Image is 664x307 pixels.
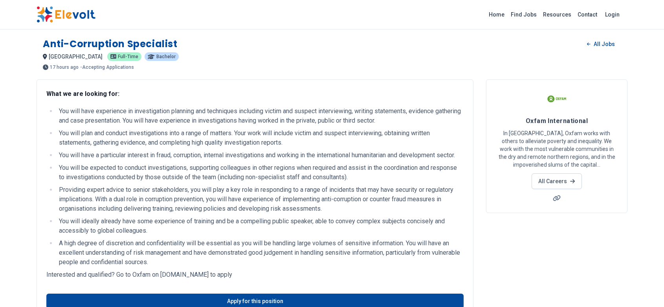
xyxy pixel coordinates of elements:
[80,65,134,70] p: - Accepting Applications
[532,173,581,189] a: All Careers
[526,117,588,125] span: Oxfam International
[118,54,138,59] span: Full-time
[46,270,464,279] p: Interested and qualified? Go to Oxfam on [DOMAIN_NAME] to apply
[49,53,103,60] span: [GEOGRAPHIC_DATA]
[496,129,618,169] p: In [GEOGRAPHIC_DATA], Oxfam works with others to alleviate poverty and inequality. We work with t...
[547,89,567,109] img: Oxfam International
[540,8,574,21] a: Resources
[57,217,464,235] li: You will ideally already have some experience of training and be a compelling public speaker, abl...
[57,107,464,125] li: You will have experience in investigation planning and techniques including victim and suspect in...
[50,65,79,70] span: 17 hours ago
[57,163,464,182] li: You will be expected to conduct investigations, supporting colleagues in other regions when requi...
[57,185,464,213] li: Providing expert advice to senior stakeholders, you will play a key role in responding to a range...
[486,8,508,21] a: Home
[37,6,95,23] img: Elevolt
[600,7,624,22] a: Login
[508,8,540,21] a: Find Jobs
[43,38,178,50] h1: Anti-Corruption Specialist
[57,129,464,147] li: You will plan and conduct investigations into a range of matters. Your work will include victim a...
[57,151,464,160] li: You will have a particular interest in fraud, corruption, internal investigations and working in ...
[46,90,119,97] strong: What we are looking for:
[574,8,600,21] a: Contact
[156,54,176,59] span: Bachelor
[581,38,621,50] a: All Jobs
[57,239,464,267] li: A high degree of discretion and confidentiality will be essential as you will be handling large v...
